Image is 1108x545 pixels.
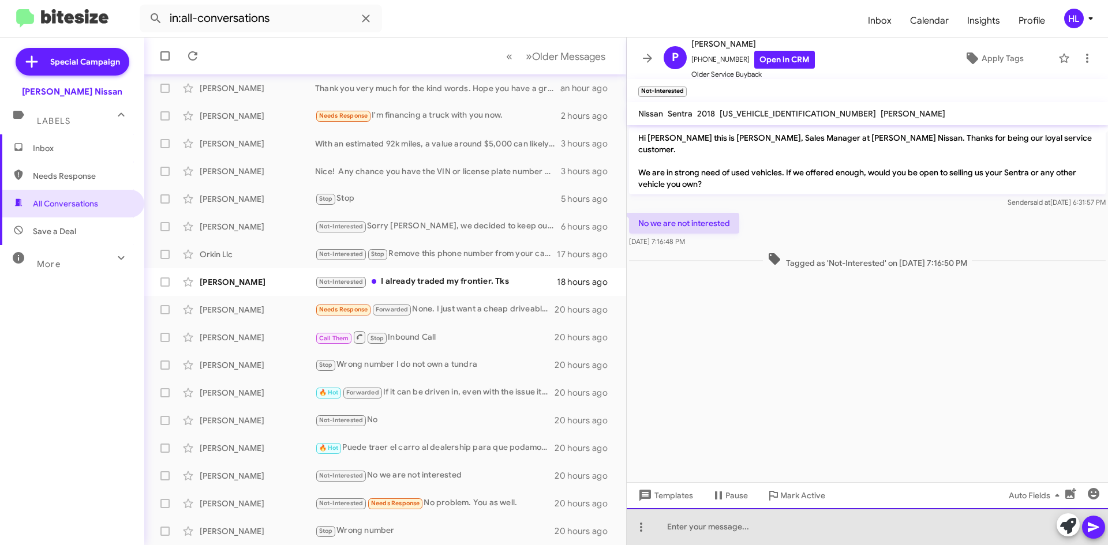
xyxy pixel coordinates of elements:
[691,69,815,80] span: Older Service Buyback
[763,252,972,269] span: Tagged as 'Not-Interested' on [DATE] 7:16:50 PM
[315,192,561,205] div: Stop
[319,278,364,285] span: Not-Interested
[500,44,612,68] nav: Page navigation example
[672,48,679,67] span: P
[506,49,512,63] span: «
[555,415,617,426] div: 20 hours ago
[315,303,555,316] div: None. I just want a cheap driveable vehicle
[526,49,532,63] span: »
[371,250,385,258] span: Stop
[200,498,315,509] div: [PERSON_NAME]
[757,485,834,506] button: Mark Active
[561,110,617,122] div: 2 hours ago
[555,470,617,482] div: 20 hours ago
[1030,198,1050,206] span: said at
[319,472,364,479] span: Not-Interested
[561,166,617,177] div: 3 hours ago
[557,276,617,288] div: 18 hours ago
[561,221,617,232] div: 6 hours ago
[319,361,333,369] span: Stop
[636,485,693,506] span: Templates
[33,225,76,237] span: Save a Deal
[37,116,70,126] span: Labels
[859,4,901,37] a: Inbox
[319,389,339,396] span: 🔥 Hot
[200,166,315,177] div: [PERSON_NAME]
[319,195,333,202] span: Stop
[315,109,561,122] div: I'm financing a truck with you now.
[901,4,958,37] a: Calendar
[33,170,131,182] span: Needs Response
[555,442,617,454] div: 20 hours ago
[315,166,561,177] div: Nice! Any chance you have the VIN or license plate number handy?
[1008,198,1106,206] span: Sender [DATE] 6:31:57 PM
[315,358,555,371] div: Wrong number I do not own a tundra
[315,330,555,344] div: Inbound Call
[638,87,687,97] small: Not-Interested
[22,86,122,97] div: [PERSON_NAME] Nissan
[200,525,315,537] div: [PERSON_NAME]
[319,112,368,119] span: Needs Response
[371,499,420,507] span: Needs Response
[200,249,315,260] div: Orkin Llc
[319,306,368,313] span: Needs Response
[555,525,617,537] div: 20 hours ago
[754,51,815,69] a: Open in CRM
[315,497,555,510] div: No problem. You as well.
[555,332,617,343] div: 20 hours ago
[958,4,1009,37] a: Insights
[200,276,315,288] div: [PERSON_NAME]
[315,275,557,288] div: I already traded my frontier. Tks
[200,387,315,399] div: [PERSON_NAME]
[319,499,364,507] span: Not-Interested
[200,415,315,426] div: [PERSON_NAME]
[319,223,364,230] span: Not-Interested
[780,485,825,506] span: Mark Active
[1009,485,1064,506] span: Auto Fields
[319,416,364,424] span: Not-Interested
[627,485,702,506] button: Templates
[1054,9,1095,28] button: HL
[1064,9,1084,28] div: HL
[881,108,945,119] span: [PERSON_NAME]
[200,193,315,205] div: [PERSON_NAME]
[555,498,617,509] div: 20 hours ago
[37,259,61,269] span: More
[691,51,815,69] span: [PHONE_NUMBER]
[720,108,876,119] span: [US_VEHICLE_IDENTIFICATION_NUMBER]
[629,237,685,246] span: [DATE] 7:16:48 PM
[315,220,561,233] div: Sorry [PERSON_NAME], we decided to keep our vehicle... Thank you
[315,82,560,94] div: Thank you very much for the kind words. Hope you have a great rest of your week!
[532,50,605,63] span: Older Messages
[315,469,555,482] div: No we are not interested
[373,305,411,315] span: Forwarded
[319,334,349,342] span: Call Them
[200,138,315,149] div: [PERSON_NAME]
[319,444,339,452] span: 🔥 Hot
[519,44,612,68] button: Next
[557,249,617,260] div: 17 hours ago
[691,37,815,51] span: [PERSON_NAME]
[315,524,555,538] div: Wrong number
[315,386,555,399] div: If it can be driven in, even with the issue it's worth maybe around [DATE]
[629,127,1106,194] p: Hi [PERSON_NAME] this is [PERSON_NAME], Sales Manager at [PERSON_NAME] Nissan. Thanks for being o...
[668,108,692,119] span: Sentra
[1009,4,1054,37] a: Profile
[50,56,120,67] span: Special Campaign
[560,82,617,94] div: an hour ago
[702,485,757,506] button: Pause
[200,332,315,343] div: [PERSON_NAME]
[200,304,315,315] div: [PERSON_NAME]
[200,82,315,94] div: [PERSON_NAME]
[140,5,382,32] input: Search
[638,108,663,119] span: Nissan
[555,387,617,399] div: 20 hours ago
[315,441,555,454] div: Puede traer el carro al dealership para que podamos verlo?
[629,213,739,234] p: No we are not interested
[200,221,315,232] div: [PERSON_NAME]
[319,527,333,535] span: Stop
